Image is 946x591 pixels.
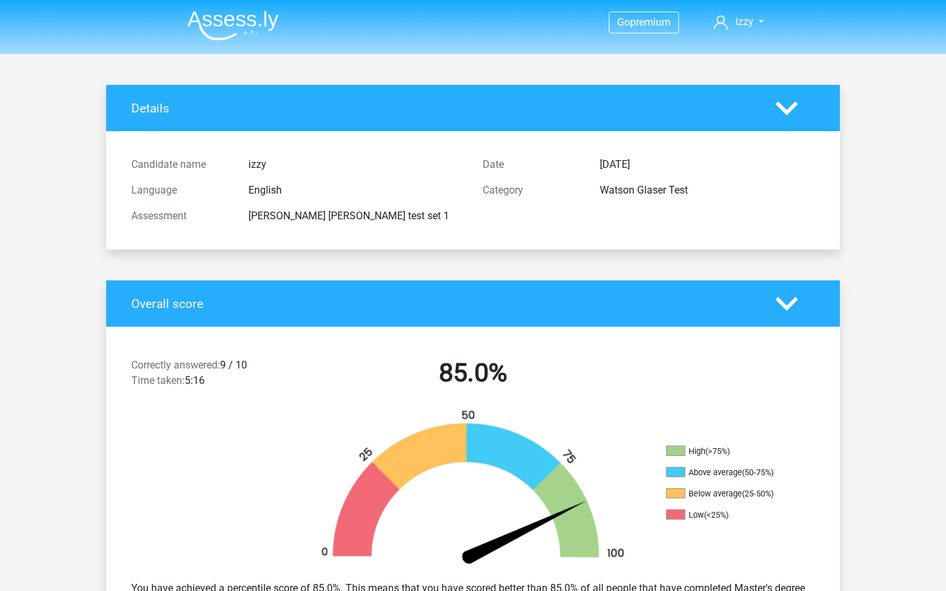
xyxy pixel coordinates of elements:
div: (50-75%) [742,468,774,477]
a: Gopremium [609,14,678,31]
div: (>75%) [705,446,730,456]
div: (<25%) [704,510,728,520]
div: Watson Glaser Test [590,183,824,198]
div: Candidate name [122,157,239,172]
span: premium [630,16,671,28]
div: Date [473,157,590,172]
div: [DATE] [590,157,824,172]
h2: 85.0% [307,358,639,388]
li: Above average [666,467,795,478]
li: Low [666,509,795,521]
div: [PERSON_NAME] [PERSON_NAME] test set 1 [239,208,473,224]
div: Assessment [122,208,239,224]
div: (25-50%) [742,489,774,498]
span: Go [617,16,630,28]
li: High [666,446,795,457]
div: izzy [239,157,473,172]
span: izzy [736,15,754,28]
a: izzy [709,14,769,30]
li: Below average [666,488,795,500]
div: Category [473,183,590,198]
h4: Details [131,101,756,116]
span: Correctly answered: [131,359,220,371]
img: Assessly [187,10,279,41]
div: Language [122,183,239,198]
img: 85.c8310d078360.png [299,409,647,570]
div: 9 / 10 5:16 [122,358,297,394]
span: Time taken: [131,374,185,386]
div: English [239,183,473,198]
h4: Overall score [131,296,756,311]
